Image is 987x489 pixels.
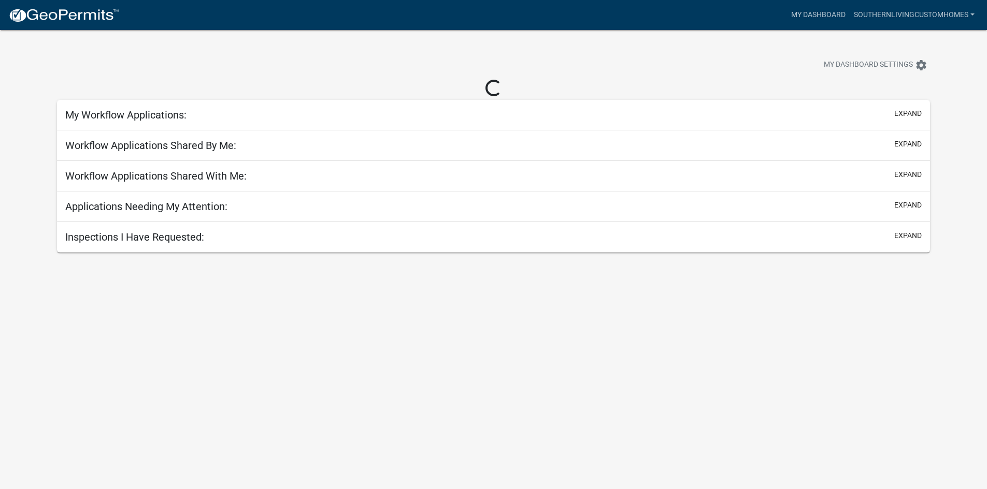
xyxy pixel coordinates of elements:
button: expand [894,169,922,180]
a: SouthernLivingCustomHomes [850,5,979,25]
h5: Workflow Applications Shared By Me: [65,139,236,152]
h5: My Workflow Applications: [65,109,187,121]
button: expand [894,139,922,150]
button: My Dashboard Settingssettings [816,55,936,75]
a: My Dashboard [787,5,850,25]
span: My Dashboard Settings [824,59,913,71]
h5: Inspections I Have Requested: [65,231,204,243]
h5: Workflow Applications Shared With Me: [65,170,247,182]
i: settings [915,59,927,71]
button: expand [894,200,922,211]
button: expand [894,108,922,119]
h5: Applications Needing My Attention: [65,200,227,213]
button: expand [894,230,922,241]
